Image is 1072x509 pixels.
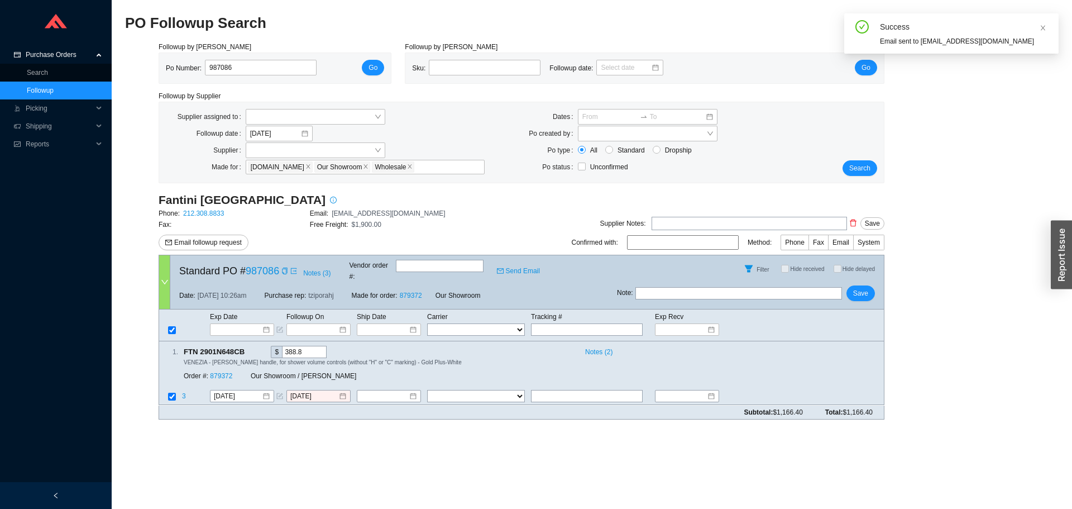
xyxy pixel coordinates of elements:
button: Search [843,160,877,176]
span: Date: [179,290,195,301]
span: Exp Date [210,313,237,321]
label: Dates: [553,109,578,125]
span: export [290,268,297,274]
span: Wholesale [375,162,406,172]
span: 3 [182,393,188,401]
span: Our Showroom [317,162,362,172]
span: Standard PO # [179,263,279,279]
h2: PO Followup Search [125,13,825,33]
span: Save [853,288,868,299]
span: System [858,239,880,246]
span: Go [368,62,377,73]
span: [EMAIL_ADDRESS][DOMAIN_NAME] [332,210,445,217]
a: 212.308.8833 [183,210,224,217]
div: Email sent to [EMAIL_ADDRESS][DOMAIN_NAME] [880,36,1050,47]
span: close [305,164,311,170]
span: Go [862,62,870,73]
span: Fax [813,239,824,246]
span: Standard [613,145,649,156]
span: Reports [26,135,93,153]
button: Go [855,60,877,75]
a: Followup [27,87,54,94]
span: mail [497,268,504,274]
span: info-circle [326,197,341,203]
span: fund [13,141,21,148]
span: Followup On [286,313,324,321]
label: Supplier assigned to [178,109,246,125]
button: info-circle [326,192,341,208]
span: filter [740,264,757,273]
span: down [161,278,169,286]
label: Made for: [212,159,246,175]
span: credit-card [13,51,21,58]
span: Email [832,239,849,246]
span: Subtotal: [744,407,802,418]
span: form [276,326,283,333]
span: Note : [617,287,633,299]
label: Po type: [548,142,578,158]
span: close [1040,25,1046,31]
button: Save [846,286,875,301]
span: Save [865,218,880,229]
span: Our Showroom [435,290,481,301]
button: Notes (2) [580,346,613,354]
div: Sku: Followup date: [412,60,672,77]
label: Po status: [542,159,577,175]
span: Tracking # [531,313,562,321]
a: export [290,265,297,277]
span: Hide received [790,266,824,272]
a: 879372 [210,373,232,380]
span: check-circle [855,20,869,36]
span: to [640,113,648,121]
span: [DATE] 10:26am [198,290,247,301]
span: [DOMAIN_NAME] [251,162,304,172]
span: Exp Recv [655,313,683,321]
span: Carrier [427,313,448,321]
a: 879372 [400,292,422,299]
button: Notes (3) [303,267,331,275]
input: From [582,111,638,122]
span: mail [165,239,172,247]
span: Purchase rep: [265,290,307,301]
span: Ship Date [357,313,386,321]
span: Followup by Supplier [159,92,221,100]
label: Po created by: [529,126,577,141]
div: Confirmed with: Method: [572,235,884,250]
span: Filter [757,267,769,273]
span: VENEZIA - [PERSON_NAME] handle, for shower volume controls (without "H" or "C" marking) - Gold Pl... [184,359,462,365]
span: tziporahj [308,290,333,301]
div: Success [880,20,1050,34]
span: Purchase Orders [26,46,93,64]
input: Hide received [781,265,789,273]
span: Fax: [159,221,171,229]
span: Hide delayed [843,266,875,272]
span: Total: [825,407,873,418]
span: Our Showroom [314,161,371,173]
input: Hide delayed [834,265,841,273]
button: Filter [740,260,758,278]
span: copy [281,268,288,274]
label: Supplier: [213,142,245,158]
div: Copy [281,265,288,277]
button: Save [860,217,884,230]
label: Followup date: [197,126,246,141]
span: $1,166.40 [773,408,802,416]
span: All [586,145,602,156]
span: Notes ( 2 ) [585,346,612,358]
div: Copy [247,346,254,358]
span: Our Showroom / [PERSON_NAME] [251,373,356,380]
span: form [276,393,283,400]
span: Made for order: [352,292,398,299]
input: To [650,111,705,122]
span: Email followup request [174,237,242,248]
span: HomeAndStone.Com [248,161,313,173]
span: Wholesale [372,161,414,173]
button: delete [847,215,859,231]
input: 9/18/2025 [290,391,338,402]
div: 1 . [159,346,178,358]
div: $ [271,346,282,358]
span: Dropship [661,145,696,156]
a: Search [27,69,48,77]
span: close [407,164,413,170]
h3: Fantini [GEOGRAPHIC_DATA] [159,192,326,208]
